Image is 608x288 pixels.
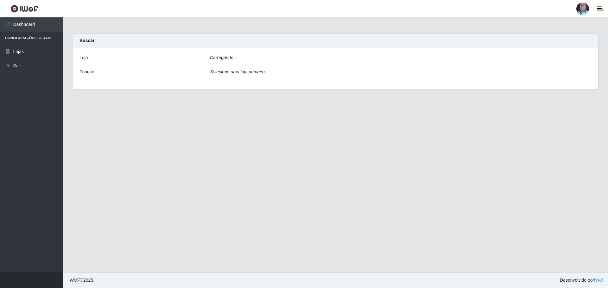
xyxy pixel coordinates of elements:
[68,278,80,283] span: IWOF
[79,69,94,75] label: Função
[79,38,94,43] strong: Buscar
[560,277,603,284] span: Desenvolvido por
[210,69,268,74] i: Selecione uma loja primeiro...
[79,54,88,61] label: Loja
[10,5,39,13] img: CoreUI Logo
[594,278,603,283] a: iWof
[68,277,94,284] span: © 2025 .
[210,55,237,60] i: Carregando...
